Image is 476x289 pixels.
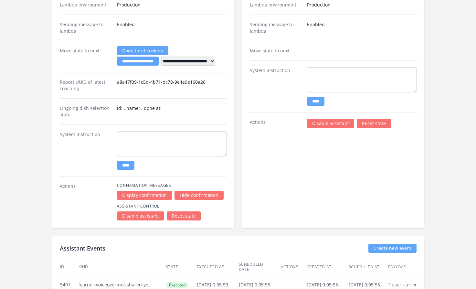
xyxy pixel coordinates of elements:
dt: Report UUID of latest coaching [60,79,112,92]
th: Kind [78,258,165,276]
a: Create new event [368,244,417,253]
dd: id: , name: , done at: [117,105,227,118]
a: Display confirmation [117,191,172,200]
th: Actions [280,258,306,276]
a: Reset state [167,211,201,220]
th: Scheduled at [348,258,388,276]
th: Executed at [196,258,238,276]
dd: a8a47f09-1c5d-4b71-bc78-9e4e9e160a26 [117,79,227,92]
dt: Sending message to lambda [250,21,302,34]
a: Done third cooking [117,46,168,55]
dd: Production [117,2,227,8]
dt: Sending message to lambda [60,21,112,34]
dd: Production [307,2,417,8]
dt: System instruction [60,131,112,170]
dt: Lambda environment [250,2,302,8]
dt: Ongoing dish selection state [60,105,112,118]
a: Disable assistant [307,119,354,128]
th: State [165,258,196,276]
dd: Enabled [307,21,417,34]
a: Reset state [357,119,391,128]
a: Disable assistant [117,211,164,220]
dt: Actions [250,119,302,128]
th: Created at [306,258,348,276]
th: ID [60,258,78,276]
th: Scheduled date [238,258,280,276]
h4: Assistant Control [117,204,227,209]
dt: Actions [60,183,112,220]
dt: Move state to next [60,48,112,66]
a: Hide confirmation [175,191,224,200]
dt: Move state to next [250,48,302,54]
h2: Assistant Events [60,244,105,253]
dt: Lambda environment [60,2,112,8]
dd: Enabled [117,21,227,34]
span: Executed [166,282,189,288]
dt: System instruction [250,67,302,106]
h4: Confirmation Messages [117,183,227,188]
